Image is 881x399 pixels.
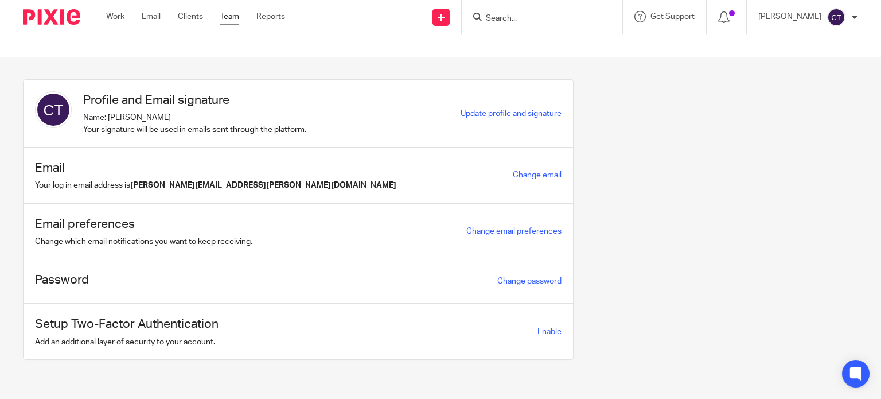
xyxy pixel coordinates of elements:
p: Name: [PERSON_NAME] Your signature will be used in emails sent through the platform. [83,112,306,135]
h1: Email preferences [35,215,252,233]
a: Update profile and signature [461,110,562,118]
a: Email [142,11,161,22]
img: svg%3E [827,8,845,26]
h1: Password [35,271,89,289]
h1: Profile and Email signature [83,91,306,109]
a: Work [106,11,124,22]
h1: Setup Two-Factor Authentication [35,315,219,333]
a: Reports [256,11,285,22]
p: [PERSON_NAME] [758,11,821,22]
img: svg%3E [35,91,72,128]
p: Your log in email address is [35,180,396,191]
span: Enable [537,328,562,336]
a: Change email [513,171,562,179]
h1: Email [35,159,396,177]
span: Get Support [650,13,695,21]
input: Search [485,14,588,24]
a: Change email preferences [466,227,562,235]
img: Pixie [23,9,80,25]
p: Change which email notifications you want to keep receiving. [35,236,252,247]
a: Change password [497,277,562,285]
a: Team [220,11,239,22]
p: Add an additional layer of security to your account. [35,336,219,348]
b: [PERSON_NAME][EMAIL_ADDRESS][PERSON_NAME][DOMAIN_NAME] [130,181,396,189]
a: Clients [178,11,203,22]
